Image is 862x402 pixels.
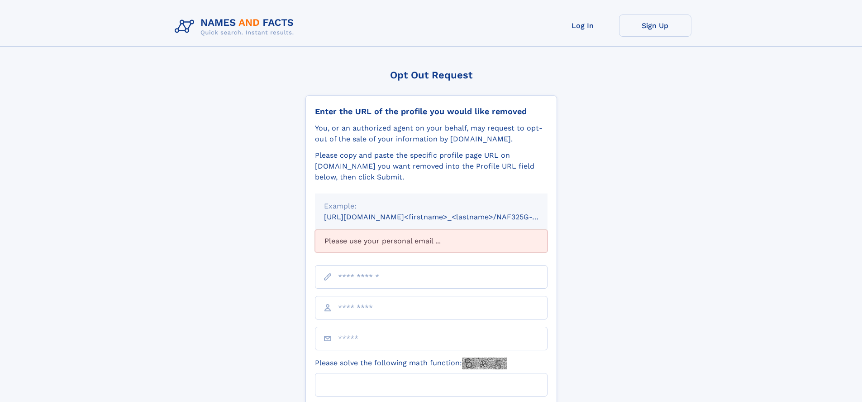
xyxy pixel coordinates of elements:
a: Log In [547,15,619,37]
div: You, or an authorized agent on your behalf, may request to opt-out of the sale of your informatio... [315,123,548,145]
div: Opt Out Request [305,69,557,81]
label: Please solve the following math function: [315,358,507,369]
div: Please copy and paste the specific profile page URL on [DOMAIN_NAME] you want removed into the Pr... [315,150,548,183]
div: Please use your personal email ... [315,230,548,252]
small: [URL][DOMAIN_NAME]<firstname>_<lastname>/NAF325G-xxxxxxxx [324,213,565,221]
div: Example: [324,201,538,212]
a: Sign Up [619,15,691,37]
div: Enter the URL of the profile you would like removed [315,107,548,116]
img: Logo Names and Facts [171,15,301,39]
